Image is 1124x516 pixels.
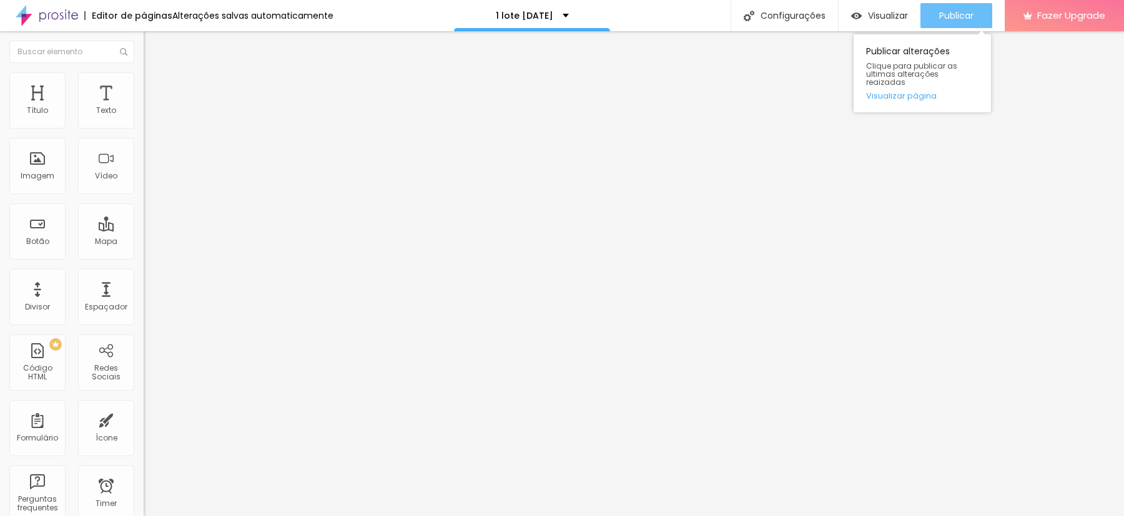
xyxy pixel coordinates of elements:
[744,11,754,21] img: Icone
[25,303,50,311] div: Divisor
[854,34,991,112] div: Publicar alterações
[1037,10,1105,21] span: Fazer Upgrade
[851,11,862,21] img: view-1.svg
[839,3,920,28] button: Visualizar
[9,41,134,63] input: Buscar elemento
[26,237,49,246] div: Botão
[95,172,117,180] div: Vídeo
[172,11,333,20] div: Alterações salvas automaticamente
[939,11,974,21] span: Publicar
[496,11,553,20] p: 1 lote [DATE]
[12,364,62,382] div: Código HTML
[27,106,48,115] div: Título
[96,434,117,442] div: Ícone
[96,106,116,115] div: Texto
[85,303,127,311] div: Espaçador
[868,11,908,21] span: Visualizar
[17,434,58,442] div: Formulário
[866,62,979,87] span: Clique para publicar as ultimas alterações reaizadas
[21,172,54,180] div: Imagem
[120,48,127,56] img: Icone
[920,3,992,28] button: Publicar
[84,11,172,20] div: Editor de páginas
[96,499,117,508] div: Timer
[866,92,979,100] a: Visualizar página
[81,364,131,382] div: Redes Sociais
[12,495,62,513] div: Perguntas frequentes
[95,237,117,246] div: Mapa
